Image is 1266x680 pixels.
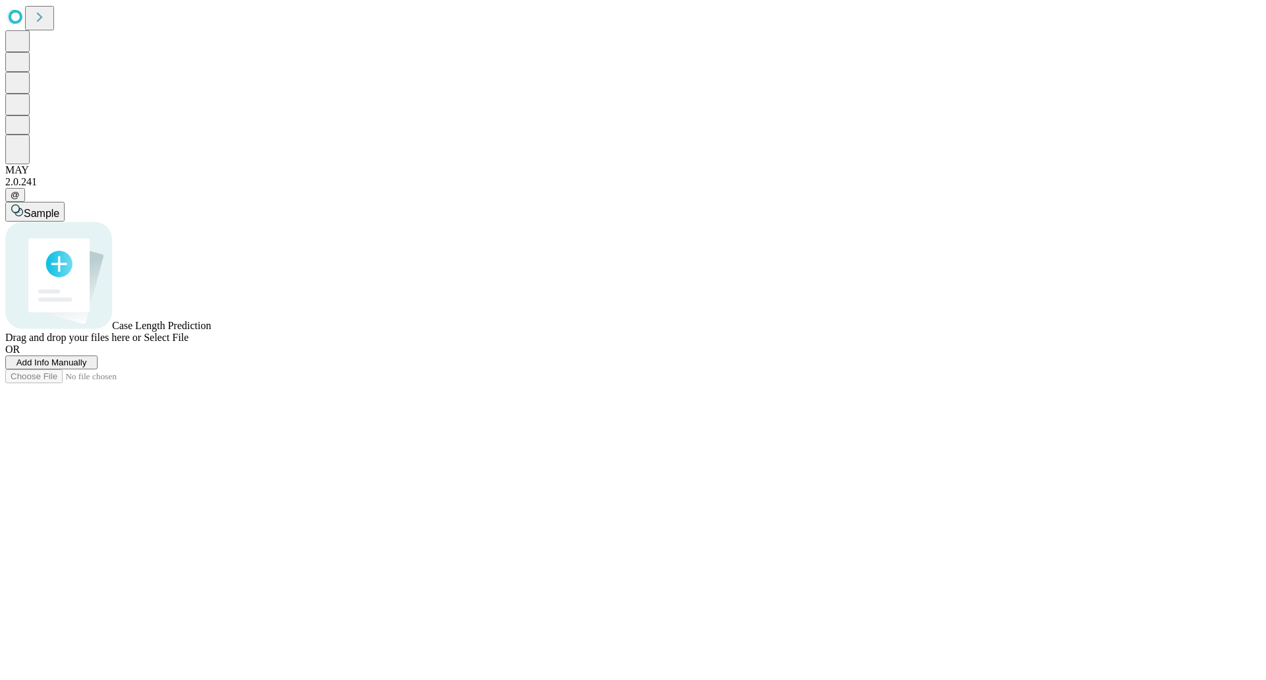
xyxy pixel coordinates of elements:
button: Sample [5,202,65,222]
button: @ [5,188,25,202]
span: Drag and drop your files here or [5,332,141,343]
span: Add Info Manually [16,357,87,367]
div: MAY [5,164,1261,176]
span: OR [5,344,20,355]
span: @ [11,190,20,200]
button: Add Info Manually [5,355,98,369]
span: Case Length Prediction [112,320,211,331]
span: Select File [144,332,189,343]
span: Sample [24,208,59,219]
div: 2.0.241 [5,176,1261,188]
